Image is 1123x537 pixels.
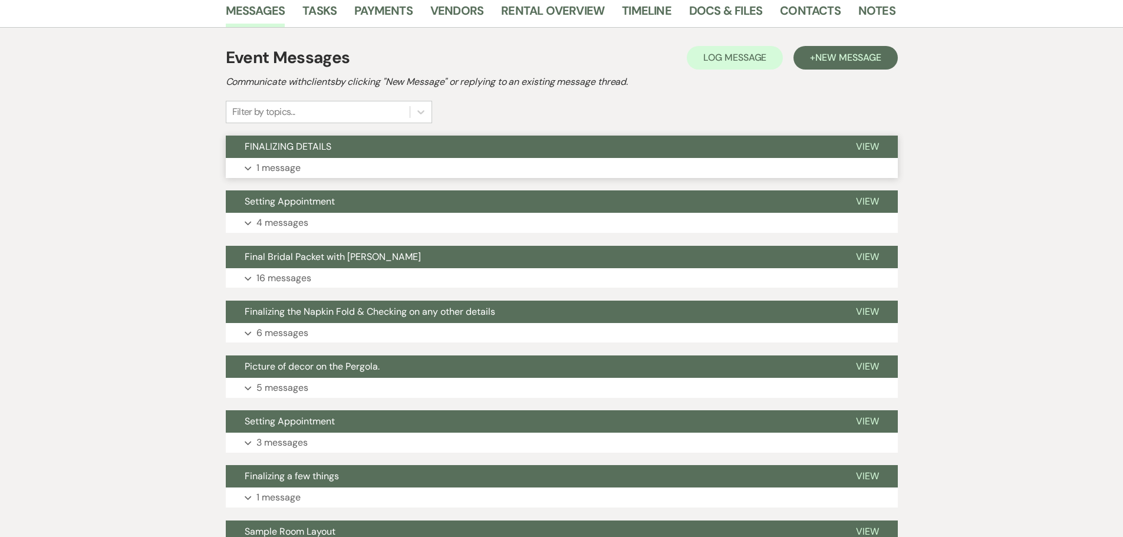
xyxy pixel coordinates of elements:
[256,380,308,396] p: 5 messages
[837,246,898,268] button: View
[256,271,311,286] p: 16 messages
[856,195,879,207] span: View
[622,1,671,27] a: Timeline
[226,301,837,323] button: Finalizing the Napkin Fold & Checking on any other details
[245,360,380,373] span: Picture of decor on the Pergola.
[226,158,898,178] button: 1 message
[837,410,898,433] button: View
[232,105,295,119] div: Filter by topics...
[256,325,308,341] p: 6 messages
[245,415,335,427] span: Setting Appointment
[302,1,337,27] a: Tasks
[856,360,879,373] span: View
[837,136,898,158] button: View
[780,1,841,27] a: Contacts
[256,160,301,176] p: 1 message
[226,190,837,213] button: Setting Appointment
[245,195,335,207] span: Setting Appointment
[856,470,879,482] span: View
[703,51,766,64] span: Log Message
[226,465,837,487] button: Finalizing a few things
[430,1,483,27] a: Vendors
[837,465,898,487] button: View
[687,46,783,70] button: Log Message
[256,215,308,230] p: 4 messages
[226,268,898,288] button: 16 messages
[226,213,898,233] button: 4 messages
[226,378,898,398] button: 5 messages
[256,490,301,505] p: 1 message
[689,1,762,27] a: Docs & Files
[226,410,837,433] button: Setting Appointment
[856,251,879,263] span: View
[501,1,604,27] a: Rental Overview
[793,46,897,70] button: +New Message
[226,433,898,453] button: 3 messages
[226,487,898,508] button: 1 message
[226,355,837,378] button: Picture of decor on the Pergola.
[226,323,898,343] button: 6 messages
[245,470,339,482] span: Finalizing a few things
[354,1,413,27] a: Payments
[256,435,308,450] p: 3 messages
[815,51,881,64] span: New Message
[837,190,898,213] button: View
[226,136,837,158] button: FINALIZING DETAILS
[856,140,879,153] span: View
[226,1,285,27] a: Messages
[856,305,879,318] span: View
[245,251,421,263] span: Final Bridal Packet with [PERSON_NAME]
[226,246,837,268] button: Final Bridal Packet with [PERSON_NAME]
[226,45,350,70] h1: Event Messages
[226,75,898,89] h2: Communicate with clients by clicking "New Message" or replying to an existing message thread.
[837,355,898,378] button: View
[856,415,879,427] span: View
[245,305,495,318] span: Finalizing the Napkin Fold & Checking on any other details
[858,1,895,27] a: Notes
[837,301,898,323] button: View
[245,140,331,153] span: FINALIZING DETAILS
